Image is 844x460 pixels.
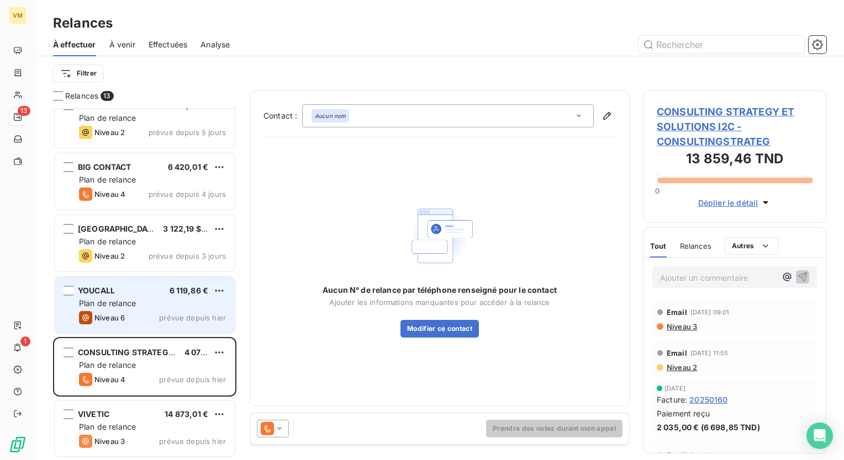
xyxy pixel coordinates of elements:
[53,108,236,460] div: grid
[94,437,125,446] span: Niveau 3
[149,39,188,50] span: Effectuées
[486,420,623,437] button: Prendre des notes durant mon appel
[657,421,760,433] span: 2 035,00 € (6 698,85 TND)
[655,186,660,195] span: 0
[79,175,136,184] span: Plan de relance
[18,106,30,116] span: 13
[79,422,136,431] span: Plan de relance
[680,242,711,250] span: Relances
[94,313,125,322] span: Niveau 6
[664,385,685,392] span: [DATE]
[94,128,125,137] span: Niveau 2
[689,394,727,405] span: 20250160
[667,349,687,357] span: Email
[109,39,135,50] span: À venir
[159,437,226,446] span: prévue depuis hier
[78,286,115,295] span: YOUCALL
[657,394,687,405] span: Facture :
[657,408,710,419] span: Paiement reçu
[101,91,113,101] span: 13
[9,7,27,24] div: VM
[263,110,302,121] label: Contact :
[94,190,125,199] span: Niveau 4
[94,375,125,384] span: Niveau 4
[168,162,209,172] span: 6 420,01 €
[639,36,804,54] input: Rechercher
[78,347,248,357] span: CONSULTING STRATEGY ET SOLUTIONS I2C
[315,112,346,120] em: Aucun nom
[657,104,813,149] span: CONSULTING STRATEGY ET SOLUTIONS I2C - CONSULTINGSTRATEG
[201,39,230,50] span: Analyse
[78,162,131,172] span: BIG CONTACT
[20,336,30,346] span: 1
[53,65,104,82] button: Filtrer
[666,363,697,372] span: Niveau 2
[698,197,758,208] span: Déplier le détail
[170,286,209,295] span: 6 119,86 €
[159,313,226,322] span: prévue depuis hier
[690,350,729,356] span: [DATE] 11:55
[78,409,109,419] span: VIVETIC
[666,322,697,331] span: Niveau 3
[725,237,778,255] button: Autres
[53,39,96,50] span: À effectuer
[149,128,226,137] span: prévue depuis 5 jours
[79,237,136,246] span: Plan de relance
[79,360,136,370] span: Plan de relance
[159,375,226,384] span: prévue depuis hier
[79,298,136,308] span: Plan de relance
[650,242,667,250] span: Tout
[329,298,550,307] span: Ajouter les informations manquantes pour accéder à la relance
[149,190,226,199] span: prévue depuis 4 jours
[323,285,557,296] span: Aucun N° de relance par téléphone renseigné pour le contact
[667,308,687,317] span: Email
[184,347,226,357] span: 4 070,00 €
[667,451,687,459] span: Email
[94,252,125,260] span: Niveau 2
[65,90,98,101] span: Relances
[53,13,113,33] h3: Relances
[163,224,212,233] span: 3 122,19 $US
[9,436,27,453] img: Logo LeanPay
[78,224,160,233] span: [GEOGRAPHIC_DATA]
[690,309,730,315] span: [DATE] 09:01
[806,422,833,449] div: Open Intercom Messenger
[657,149,813,171] h3: 13 859,46 TND
[149,252,226,260] span: prévue depuis 3 jours
[690,452,730,458] span: [DATE] 14:35
[79,113,136,122] span: Plan de relance
[165,409,208,419] span: 14 873,01 €
[400,320,479,338] button: Modifier ce contact
[695,196,775,209] button: Déplier le détail
[404,200,475,271] img: Empty state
